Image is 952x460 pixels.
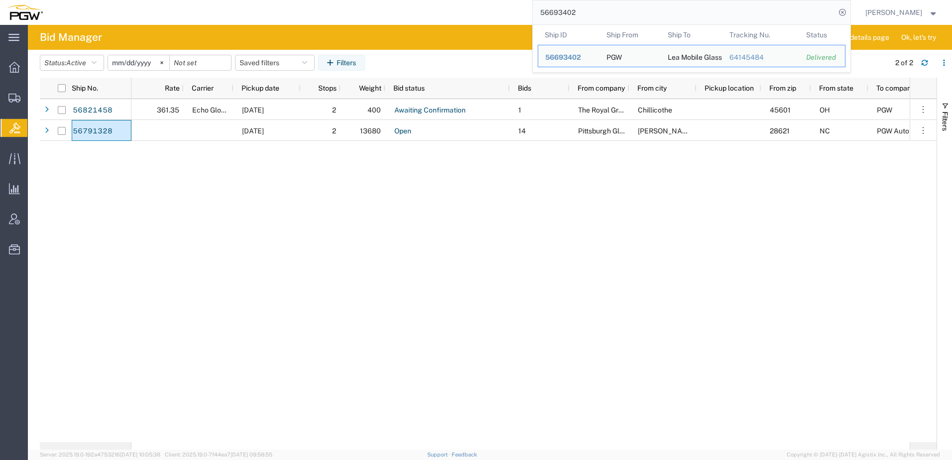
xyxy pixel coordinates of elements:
[787,451,940,459] span: Copyright © [DATE]-[DATE] Agistix Inc., All Rights Reserved
[770,106,791,114] span: 45601
[606,45,621,67] div: PGW
[139,84,180,92] span: Rate
[637,84,667,92] span: From city
[941,112,949,131] span: Filters
[165,452,272,458] span: Client: 2025.19.0-7f44ea7
[40,25,102,50] h4: Bid Manager
[865,7,922,18] span: Amber Hickey
[877,106,892,114] span: PGW
[394,103,466,118] a: Awaiting Confirmation
[518,127,526,135] span: 14
[72,103,113,118] a: 56821458
[72,123,113,139] a: 56791328
[349,84,381,92] span: Weight
[120,452,160,458] span: [DATE] 10:05:38
[318,55,365,71] button: Filters
[820,127,830,135] span: NC
[170,55,231,70] input: Not set
[360,127,381,135] span: 13680
[40,452,160,458] span: Server: 2025.19.0-192a4753216
[770,127,790,135] span: 28621
[661,25,722,45] th: Ship To
[242,127,264,135] span: 09/22/2025
[40,55,104,71] button: Status:Active
[638,106,672,114] span: Chillicothe
[242,106,264,114] span: 09/17/2025
[876,84,915,92] span: To company
[192,84,214,92] span: Carrier
[820,106,830,114] span: OH
[895,58,913,68] div: 2 of 2
[722,25,799,45] th: Tracking Nu.
[332,127,336,135] span: 2
[231,452,272,458] span: [DATE] 09:58:55
[729,52,792,63] div: 64145484
[533,0,835,24] input: Search for shipment number, reference number
[893,29,945,45] button: Ok, let's try
[877,127,929,135] span: PGW Auto Glass
[394,123,412,139] a: Open
[108,55,169,70] input: Not set
[393,84,425,92] span: Bid status
[545,53,581,61] span: 56693402
[332,106,336,114] span: 2
[599,25,661,45] th: Ship From
[769,84,796,92] span: From zip
[66,59,86,67] span: Active
[538,25,850,72] table: Search Results
[578,127,652,135] span: Pittsburgh Glass Works
[452,452,477,458] a: Feedback
[518,84,531,92] span: Bids
[157,106,179,114] span: 361.35
[799,25,845,45] th: Status
[192,106,261,114] span: Echo Global Logistics
[427,452,452,458] a: Support
[668,45,715,67] div: Lea Mobile Glass Inc
[7,5,43,20] img: logo
[865,6,939,18] button: [PERSON_NAME]
[518,106,521,114] span: 1
[72,84,98,92] span: Ship No.
[806,52,838,63] div: Delivered
[638,127,695,135] span: Elkin
[241,84,279,92] span: Pickup date
[819,84,853,92] span: From state
[309,84,337,92] span: Stops
[235,55,315,71] button: Saved filters
[705,84,754,92] span: Pickup location
[578,106,630,114] span: The Royal Group
[578,84,625,92] span: From company
[367,106,381,114] span: 400
[545,52,593,63] div: 56693402
[538,25,599,45] th: Ship ID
